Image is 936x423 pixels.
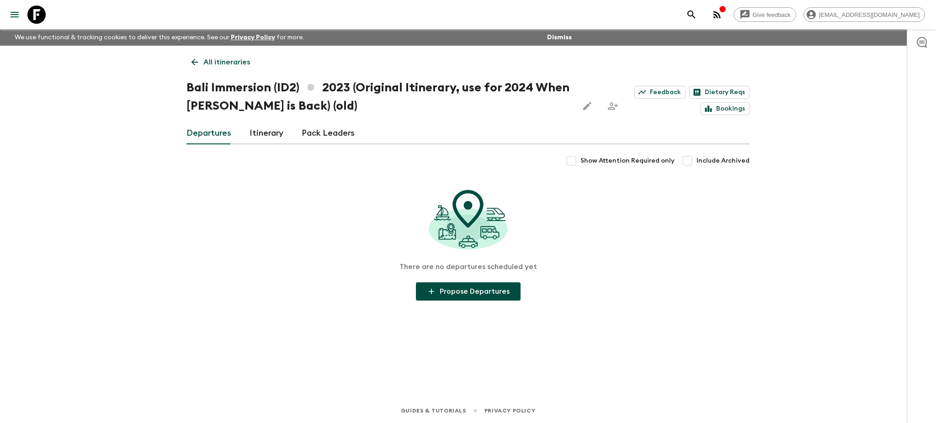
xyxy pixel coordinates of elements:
[578,97,596,115] button: Edit this itinerary
[5,5,24,24] button: menu
[401,406,466,416] a: Guides & Tutorials
[302,122,355,144] a: Pack Leaders
[186,122,231,144] a: Departures
[231,34,275,41] a: Privacy Policy
[734,7,796,22] a: Give feedback
[701,102,750,115] a: Bookings
[399,262,537,271] p: There are no departures scheduled yet
[634,86,686,99] a: Feedback
[11,29,308,46] p: We use functional & tracking cookies to deliver this experience. See our for more.
[186,53,255,71] a: All itineraries
[682,5,701,24] button: search adventures
[803,7,925,22] div: [EMAIL_ADDRESS][DOMAIN_NAME]
[186,79,571,115] h1: Bali Immersion (ID2) 2023 (Original Itinerary, use for 2024 When [PERSON_NAME] is Back) (old)
[748,11,796,18] span: Give feedback
[814,11,925,18] span: [EMAIL_ADDRESS][DOMAIN_NAME]
[545,31,574,44] button: Dismiss
[580,156,675,165] span: Show Attention Required only
[203,57,250,68] p: All itineraries
[697,156,750,165] span: Include Archived
[416,282,521,301] button: Propose Departures
[484,406,535,416] a: Privacy Policy
[689,86,750,99] a: Dietary Reqs
[250,122,283,144] a: Itinerary
[604,97,622,115] span: Share this itinerary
